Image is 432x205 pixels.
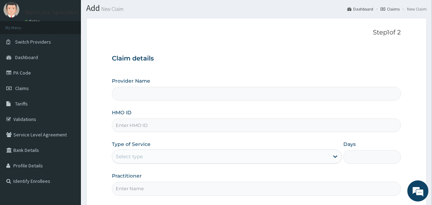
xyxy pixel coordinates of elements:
label: Provider Name [112,77,150,84]
span: Tariffs [15,101,28,107]
p: Westcare Specialist Hospital -[GEOGRAPHIC_DATA] [25,9,165,15]
span: Dashboard [15,54,38,60]
p: Step 1 of 2 [112,29,401,37]
img: User Image [4,2,19,18]
li: New Claim [400,6,427,12]
input: Enter HMO ID [112,118,401,132]
label: Days [343,141,356,148]
span: Switch Providers [15,39,51,45]
label: HMO ID [112,109,132,116]
a: Online [25,19,42,24]
h1: Add [86,4,427,13]
small: New Claim [100,6,123,12]
a: Claims [381,6,400,12]
span: Claims [15,85,29,91]
a: Dashboard [347,6,373,12]
div: Select type [116,153,143,160]
label: Practitioner [112,172,142,179]
input: Enter Name [112,182,401,196]
label: Type of Service [112,141,151,148]
h3: Claim details [112,55,401,63]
